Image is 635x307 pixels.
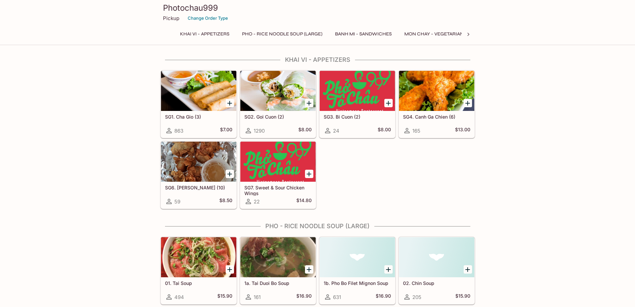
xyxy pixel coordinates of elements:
span: 205 [412,294,421,300]
button: Change Order Type [185,13,231,23]
button: Add SG4. Canh Ga Chien (6) [464,99,472,107]
h4: Pho - Rice Noodle Soup (Large) [160,222,475,230]
span: 24 [333,128,339,134]
a: SG6. [PERSON_NAME] (10)59$8.50 [161,141,237,209]
div: 1b. Pho Bo Filet Mignon Soup [320,237,395,277]
h5: 02. Chin Soup [403,280,470,286]
h5: SG2. Goi Cuon (2) [244,114,312,120]
h5: SG3. Bi Cuon (2) [324,114,391,120]
span: 22 [254,198,260,205]
button: Add 1b. Pho Bo Filet Mignon Soup [384,265,393,274]
div: SG7. Sweet & Sour Chicken Wings [240,142,316,182]
div: 02. Chin Soup [399,237,474,277]
span: 631 [333,294,341,300]
h5: $16.90 [296,293,312,301]
h4: Khai Vi - Appetizers [160,56,475,63]
a: SG4. Canh Ga Chien (6)165$13.00 [399,70,475,138]
button: Add SG1. Cha Gio (3) [226,99,234,107]
h5: $14.80 [296,197,312,205]
div: 01. Tai Soup [161,237,236,277]
h5: $8.00 [378,127,391,135]
h5: SG7. Sweet & Sour Chicken Wings [244,185,312,196]
h3: Photochau999 [163,3,472,13]
a: SG1. Cha Gio (3)863$7.00 [161,70,237,138]
button: Add 02. Chin Soup [464,265,472,274]
button: Add 01. Tai Soup [226,265,234,274]
h5: $8.00 [298,127,312,135]
a: 1b. Pho Bo Filet Mignon Soup631$16.90 [319,237,395,304]
h5: 1a. Tai Duoi Bo Soup [244,280,312,286]
a: 1a. Tai Duoi Bo Soup161$16.90 [240,237,316,304]
span: 161 [254,294,261,300]
button: Banh Mi - Sandwiches [331,29,395,39]
h5: $7.00 [220,127,232,135]
h5: SG6. [PERSON_NAME] (10) [165,185,232,190]
p: Pickup [163,15,179,21]
div: SG3. Bi Cuon (2) [320,71,395,111]
button: Khai Vi - Appetizers [176,29,233,39]
button: Add 1a. Tai Duoi Bo Soup [305,265,313,274]
button: Mon Chay - Vegetarian Entrees [401,29,490,39]
h5: SG1. Cha Gio (3) [165,114,232,120]
span: 165 [412,128,420,134]
h5: 1b. Pho Bo Filet Mignon Soup [324,280,391,286]
div: 1a. Tai Duoi Bo Soup [240,237,316,277]
button: Add SG2. Goi Cuon (2) [305,99,313,107]
a: SG7. Sweet & Sour Chicken Wings22$14.80 [240,141,316,209]
a: SG3. Bi Cuon (2)24$8.00 [319,70,395,138]
div: SG6. Hoanh Thanh Chien (10) [161,142,236,182]
div: SG2. Goi Cuon (2) [240,71,316,111]
h5: 01. Tai Soup [165,280,232,286]
a: SG2. Goi Cuon (2)1290$8.00 [240,70,316,138]
button: Pho - Rice Noodle Soup (Large) [238,29,326,39]
button: Add SG7. Sweet & Sour Chicken Wings [305,170,313,178]
span: 59 [174,198,180,205]
a: 01. Tai Soup494$15.90 [161,237,237,304]
span: 863 [174,128,183,134]
h5: $16.90 [376,293,391,301]
h5: SG4. Canh Ga Chien (6) [403,114,470,120]
div: SG1. Cha Gio (3) [161,71,236,111]
div: SG4. Canh Ga Chien (6) [399,71,474,111]
h5: $13.00 [455,127,470,135]
h5: $15.90 [217,293,232,301]
h5: $8.50 [219,197,232,205]
h5: $15.90 [455,293,470,301]
button: Add SG3. Bi Cuon (2) [384,99,393,107]
span: 494 [174,294,184,300]
span: 1290 [254,128,265,134]
a: 02. Chin Soup205$15.90 [399,237,475,304]
button: Add SG6. Hoanh Thanh Chien (10) [226,170,234,178]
